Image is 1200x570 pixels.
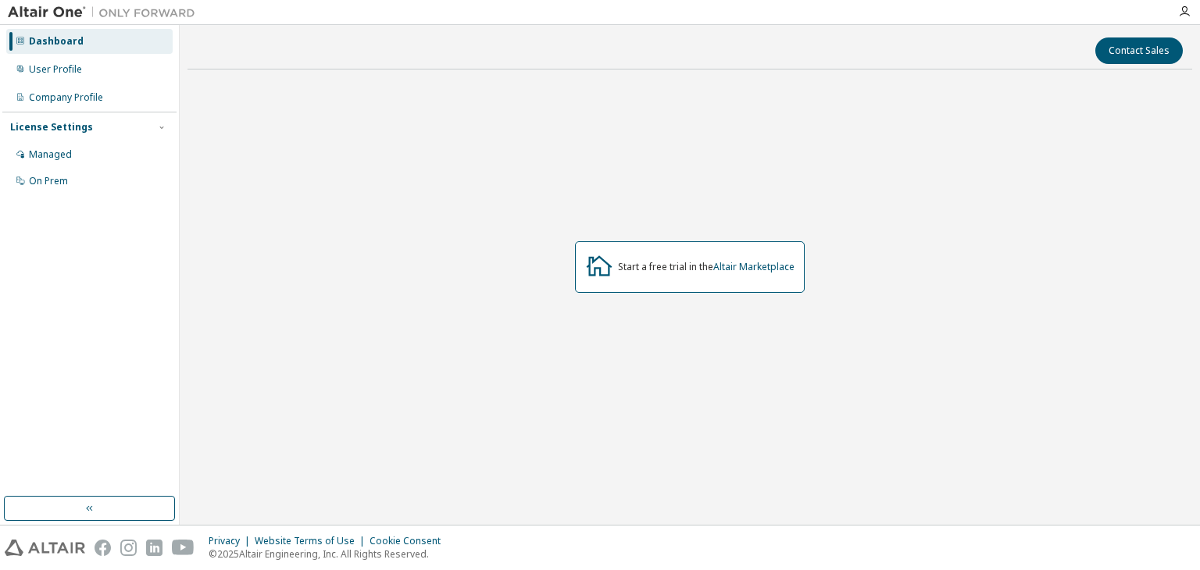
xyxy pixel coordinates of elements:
[5,540,85,556] img: altair_logo.svg
[209,535,255,547] div: Privacy
[255,535,370,547] div: Website Terms of Use
[29,63,82,76] div: User Profile
[146,540,162,556] img: linkedin.svg
[10,121,93,134] div: License Settings
[209,547,450,561] p: © 2025 Altair Engineering, Inc. All Rights Reserved.
[29,148,72,161] div: Managed
[370,535,450,547] div: Cookie Consent
[1095,37,1183,64] button: Contact Sales
[29,175,68,187] div: On Prem
[29,35,84,48] div: Dashboard
[8,5,203,20] img: Altair One
[172,540,195,556] img: youtube.svg
[120,540,137,556] img: instagram.svg
[713,260,795,273] a: Altair Marketplace
[29,91,103,104] div: Company Profile
[95,540,111,556] img: facebook.svg
[618,261,795,273] div: Start a free trial in the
